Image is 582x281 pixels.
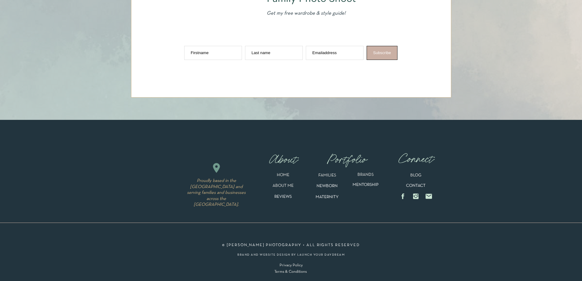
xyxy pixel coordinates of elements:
a: REVIEWS [262,195,304,202]
span: Subscribe [373,50,391,55]
input: WUZoMlM [306,46,364,60]
i: Proudly based in the [GEOGRAPHIC_DATA] and serving families and businesses across the [GEOGRAPHIC... [187,179,246,207]
a: ABOUT ME [262,184,304,191]
button: Subscribe [367,46,397,60]
nav: Portfolio [321,153,373,166]
a: HOME [262,173,304,180]
a: BRANDS [348,172,383,183]
a: Privacy Policy [274,264,309,270]
p: © [PERSON_NAME] PHOTOGRAPHY • all rights reserved [181,243,402,247]
a: Terms & Conditions [274,270,308,276]
a: BLOG [401,173,431,181]
a: Connect [397,151,435,164]
a: FAMILIES [312,173,342,180]
a: MATERNITY [306,195,348,202]
input: MXR6ZGdkblM [245,46,303,60]
a: brand and website design by launch your daydream [181,253,402,257]
input: WkJ5Yy5RYi5Z [184,46,242,60]
a: CONTACT [401,184,431,189]
i: Get my free wardrobe & style guide! [267,11,346,16]
nav: About [262,153,304,166]
a: MENTORSHIP [346,183,385,192]
a: NEWBORN [312,184,343,191]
